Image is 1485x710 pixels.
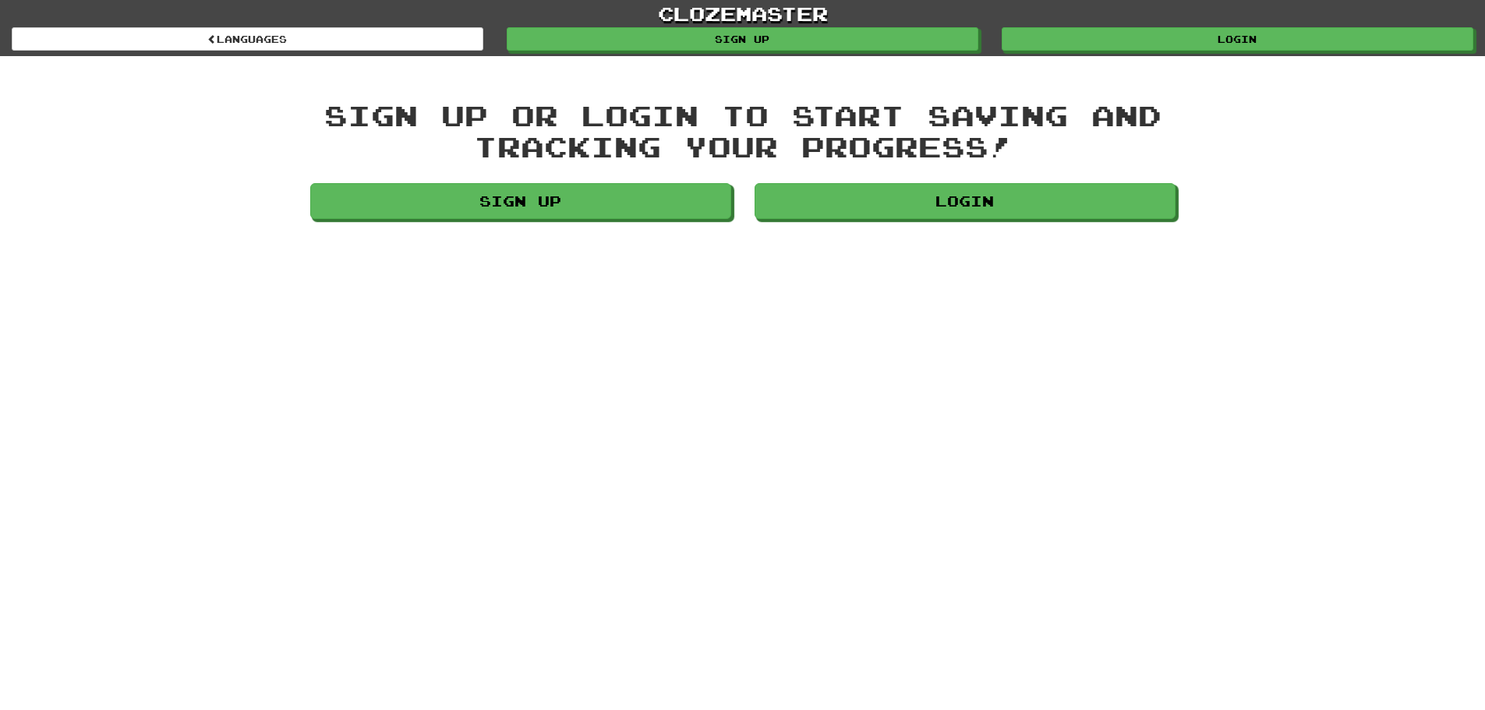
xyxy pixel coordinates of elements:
div: Sign up or login to start saving and tracking your progress! [310,100,1176,161]
a: Login [1002,27,1473,51]
a: Languages [12,27,483,51]
a: Sign up [310,183,731,219]
a: Sign up [507,27,978,51]
a: Login [755,183,1176,219]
